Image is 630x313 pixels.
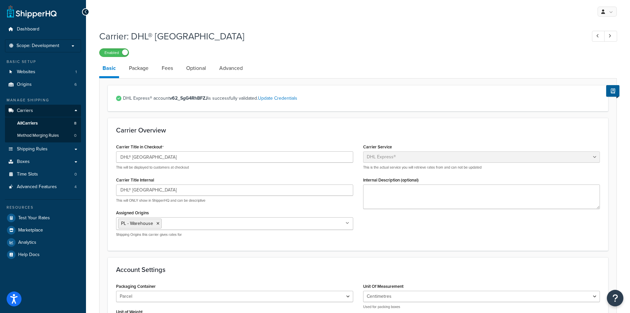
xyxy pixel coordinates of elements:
[5,130,81,142] li: Method Merging Rules
[17,69,35,75] span: Websites
[99,60,119,78] a: Basic
[5,105,81,142] li: Carriers
[604,31,617,42] a: Next Record
[17,26,39,32] span: Dashboard
[17,159,30,165] span: Boxes
[17,172,38,177] span: Time Slots
[5,181,81,193] li: Advanced Features
[116,144,164,150] label: Carrier Title in Checkout
[17,184,57,190] span: Advanced Features
[216,60,246,76] a: Advanced
[18,215,50,221] span: Test Your Rates
[74,121,76,126] span: 8
[17,146,48,152] span: Shipping Rules
[5,130,81,142] a: Method Merging Rules0
[170,95,208,102] strong: v62_SgG4RhBFZJ
[363,304,600,309] p: Used for packing boxes
[363,178,419,183] label: Internal Description (optional)
[606,85,619,97] button: Show Help Docs
[5,181,81,193] a: Advanced Features4
[123,94,600,103] span: DHL Express® account is successfully validated.
[363,144,392,149] label: Carrier Service
[5,66,81,78] a: Websites1
[258,95,297,102] a: Update Credentials
[158,60,176,76] a: Fees
[5,78,81,91] li: Origins
[74,82,77,87] span: 6
[74,133,76,138] span: 0
[116,266,600,273] h3: Account Settings
[5,23,81,35] a: Dashboard
[17,133,59,138] span: Method Merging Rules
[116,210,149,215] label: Assigned Origins
[18,228,43,233] span: Marketplace
[363,165,600,170] p: This is the actual service you will retrieve rates from and can not be updated
[75,69,77,75] span: 1
[5,105,81,117] a: Carriers
[592,31,605,42] a: Previous Record
[18,240,36,245] span: Analytics
[74,184,77,190] span: 4
[17,108,33,114] span: Carriers
[5,168,81,181] li: Time Slots
[116,198,353,203] p: This will ONLY show in ShipperHQ and can be descriptive
[116,127,600,134] h3: Carrier Overview
[116,284,156,289] label: Packaging Container
[116,232,353,237] p: Shipping Origins this carrier gives rates for
[363,284,403,289] label: Unit Of Measurement
[116,178,154,183] label: Carrier Title Internal
[5,117,81,130] a: AllCarriers8
[5,236,81,248] a: Analytics
[100,49,129,57] label: Enabled
[5,205,81,210] div: Resources
[5,143,81,155] a: Shipping Rules
[607,290,623,306] button: Open Resource Center
[121,220,153,227] span: PL - Warehouse
[99,30,580,43] h1: Carrier: DHL® [GEOGRAPHIC_DATA]
[5,224,81,236] a: Marketplace
[17,43,59,49] span: Scope: Development
[5,249,81,261] a: Help Docs
[5,168,81,181] a: Time Slots0
[74,172,77,177] span: 0
[5,66,81,78] li: Websites
[183,60,209,76] a: Optional
[17,121,38,126] span: All Carriers
[5,59,81,65] div: Basic Setup
[5,212,81,224] a: Test Your Rates
[116,165,353,170] p: This will be displayed to customers at checkout
[5,97,81,103] div: Manage Shipping
[5,78,81,91] a: Origins6
[17,82,32,87] span: Origins
[126,60,152,76] a: Package
[18,252,40,258] span: Help Docs
[5,156,81,168] a: Boxes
